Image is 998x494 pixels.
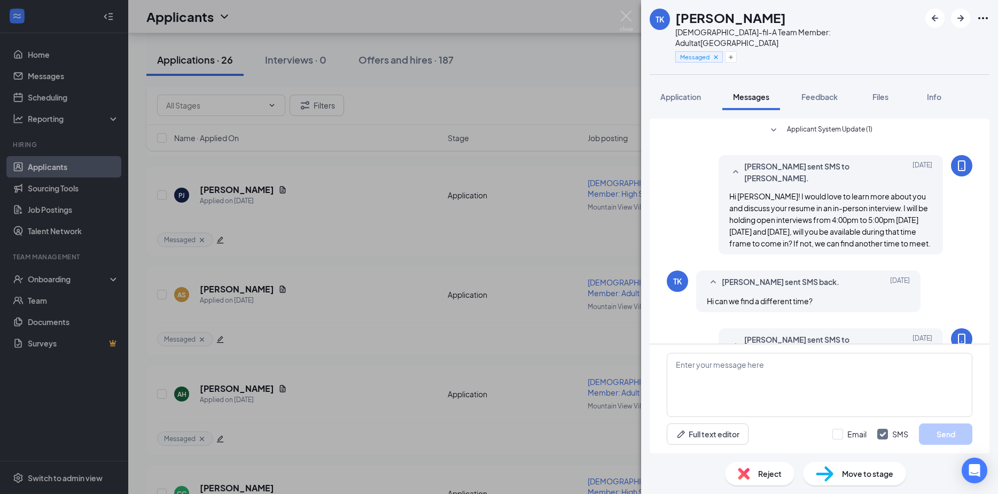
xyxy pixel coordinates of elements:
span: [DATE] [913,334,932,357]
svg: Ellipses [977,12,989,25]
svg: MobileSms [955,159,968,172]
span: Messaged [680,52,709,61]
span: Applicant System Update (1) [787,124,872,137]
button: Send [919,423,972,445]
button: ArrowRight [951,9,970,28]
span: [DATE] [913,160,932,184]
span: Move to stage [842,468,893,480]
span: Info [927,92,941,102]
span: Feedback [801,92,838,102]
svg: ArrowRight [954,12,967,25]
span: [PERSON_NAME] sent SMS back. [722,276,839,289]
button: Full text editorPen [667,423,748,445]
span: Application [660,92,701,102]
svg: Cross [712,53,720,61]
svg: SmallChevronDown [767,124,780,137]
span: Messages [733,92,769,102]
span: [PERSON_NAME] sent SMS to [PERSON_NAME]. [744,334,884,357]
span: Reject [758,468,782,480]
button: SmallChevronDownApplicant System Update (1) [767,124,872,137]
svg: ArrowLeftNew [929,12,941,25]
svg: Pen [676,429,687,439]
span: Hi [PERSON_NAME]! I would love to learn more about you and discuss your resume in an in-person in... [729,191,931,248]
span: [DATE] [890,276,910,289]
svg: SmallChevronUp [729,166,742,179]
span: Hi can we find a different time? [707,296,813,306]
svg: MobileSms [955,333,968,345]
span: [PERSON_NAME] sent SMS to [PERSON_NAME]. [744,160,884,184]
svg: SmallChevronUp [729,339,742,352]
div: TK [673,276,682,287]
svg: SmallChevronUp [707,276,720,289]
button: Plus [725,51,737,63]
div: [DEMOGRAPHIC_DATA]-fil-A Team Member: Adult at [GEOGRAPHIC_DATA] [675,27,920,48]
span: Files [872,92,888,102]
h1: [PERSON_NAME] [675,9,786,27]
button: ArrowLeftNew [925,9,945,28]
svg: Plus [728,54,734,60]
div: Open Intercom Messenger [962,458,987,483]
div: TK [656,14,664,25]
